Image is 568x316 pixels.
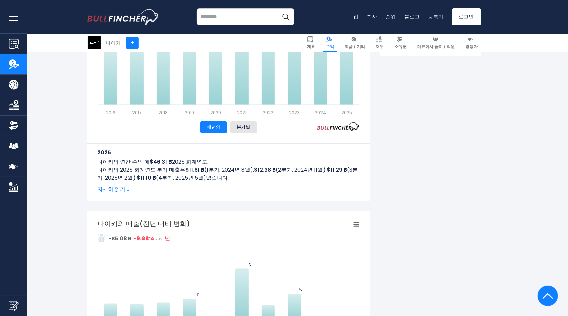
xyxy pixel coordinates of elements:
[9,121,19,131] img: 소유권
[277,8,294,25] button: 검색
[210,109,221,116] text: 2020
[98,148,360,157] h3: 2025
[373,34,387,52] a: 재무
[132,109,141,116] text: 2017
[287,287,299,292] tspan: 9.4%9.4
[452,8,481,25] a: 로그인
[392,34,410,52] a: 소유권
[395,44,407,49] span: 소유권
[466,44,478,49] span: 경쟁자
[133,235,154,242] strong: -9.88%
[155,237,165,242] span: 2025
[137,174,156,182] b: $11.10 B
[186,166,205,174] b: $11.61 B
[367,13,378,20] a: 회사
[463,34,481,52] a: 경쟁자
[428,13,444,20] a: 등록기
[353,13,359,20] a: 집
[150,158,172,166] b: $46.31 B
[345,44,365,49] span: 제품 / 지리
[254,166,276,174] b: $12.38 B
[327,166,347,174] b: $11.29 B
[98,234,106,242] img: 아다스
[98,219,190,228] tspan: 나이키의 매출(전년 대비 변화)
[87,9,160,25] img: 불핀처 로고
[98,166,360,182] p: 나이키의 2025 회계연도 분기 매출은 (1분기: 2024년 8월), (2분기: 2024년 11월), (3분기: 2025년 2월), (4분기: 2025년 5월)였습니다.
[237,109,247,116] text: 2021
[158,109,168,116] text: 2018
[106,109,115,116] text: 2016
[185,109,194,116] text: 2019
[180,292,199,297] text: %
[342,34,368,52] a: 제품 / 지리
[418,44,455,49] span: 대표이사 급여 / 직원
[326,44,334,49] span: 수익
[101,297,120,302] tspan: 5.76%5.76%
[133,235,170,242] span: 년
[415,34,458,52] a: 대표이사 급여 / 직원
[263,109,273,116] text: 2022
[307,44,315,49] span: 개요
[126,37,139,49] a: +
[376,44,384,49] span: 재무
[200,121,227,133] button: 매년의
[98,185,360,193] span: 자세히 읽기 ...
[341,109,352,116] text: 2025
[287,287,302,292] text: %
[98,158,360,166] p: 나이키의 연간 수익 에 2025 회계연도.
[233,262,248,267] tspan: 18.9%18.9
[88,36,101,49] img: NKE 로고
[385,13,396,20] a: 순위
[323,34,337,52] a: 수익
[304,34,318,52] a: 개요
[128,298,146,303] tspan: 5.51%5.51%
[233,262,251,267] text: %
[106,39,121,47] div: 나이키
[180,292,196,297] tspan: 7.59%7.59
[87,9,160,25] a: 홈페이지 바로가기
[289,109,300,116] text: 2023
[315,109,326,116] text: 2024
[154,296,172,301] tspan: 6.16%6.16%
[260,299,276,304] tspan: 5.17%5.17%
[108,235,132,242] strong: -$5.08 B
[404,13,420,20] a: 블로그
[230,121,257,133] button: 분기별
